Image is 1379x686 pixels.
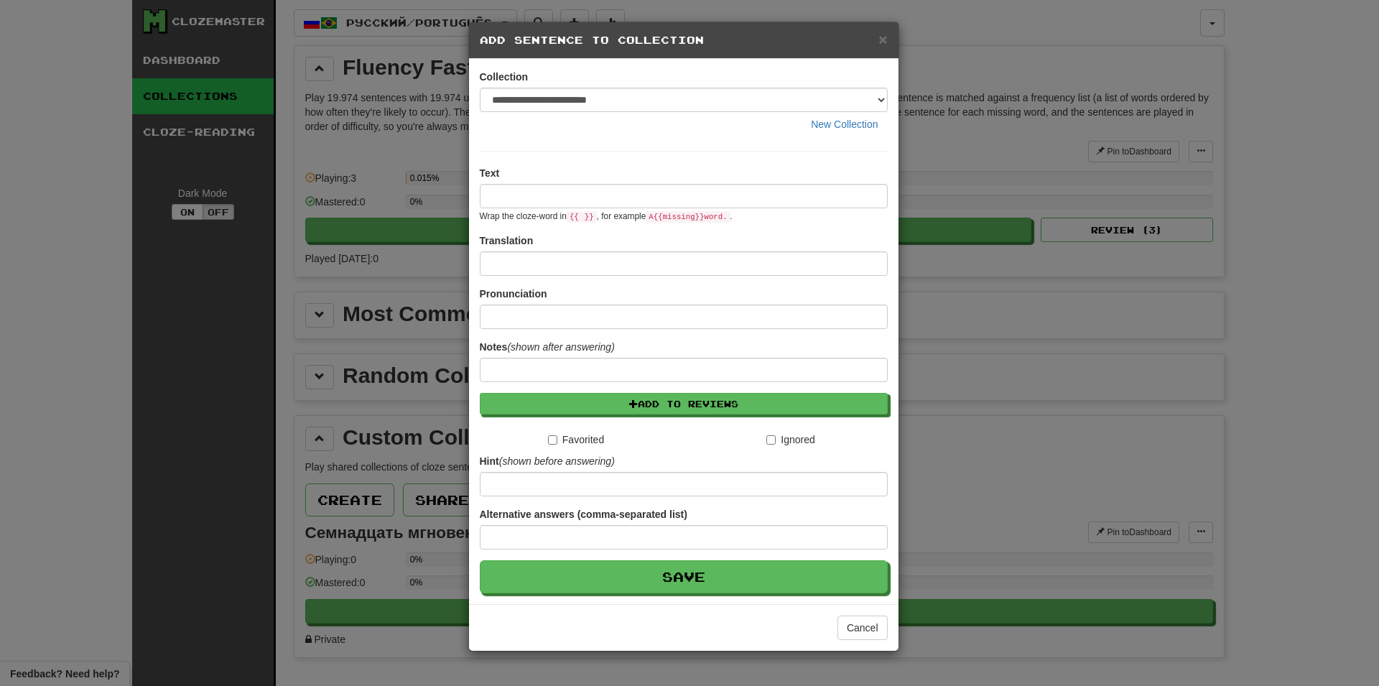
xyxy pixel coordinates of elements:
label: Text [480,166,500,180]
h5: Add Sentence to Collection [480,33,888,47]
code: }} [582,211,597,223]
label: Hint [480,454,615,468]
em: (shown after answering) [507,341,614,353]
code: {{ [567,211,582,223]
button: Save [480,560,888,593]
button: Cancel [837,616,888,640]
label: Notes [480,340,615,354]
button: Add to Reviews [480,393,888,414]
label: Favorited [548,432,604,447]
label: Translation [480,233,534,248]
input: Favorited [548,435,557,445]
input: Ignored [766,435,776,445]
span: × [878,31,887,47]
small: Wrap the cloze-word in , for example . [480,211,733,221]
button: Close [878,32,887,47]
label: Alternative answers (comma-separated list) [480,507,687,522]
label: Pronunciation [480,287,547,301]
label: Collection [480,70,529,84]
em: (shown before answering) [499,455,615,467]
label: Ignored [766,432,814,447]
button: New Collection [802,112,887,136]
code: A {{ missing }} word. [646,211,730,223]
